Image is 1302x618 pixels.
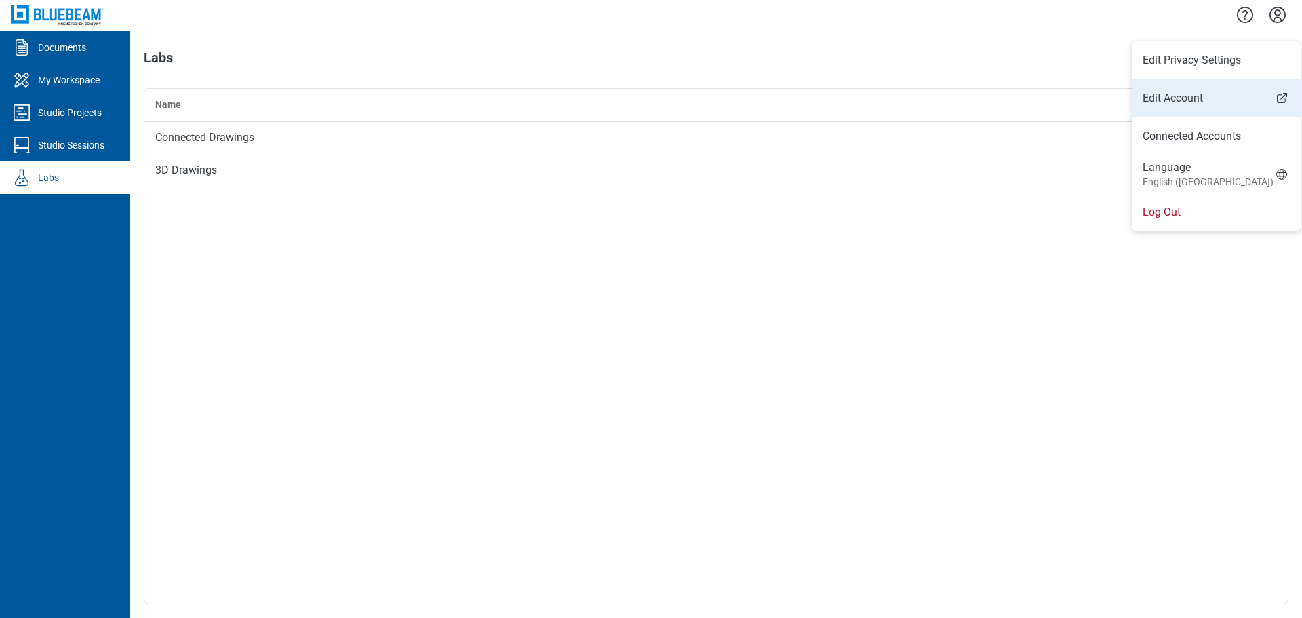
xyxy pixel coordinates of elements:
[155,98,1277,111] div: Name
[38,171,59,185] div: Labs
[144,121,1288,154] td: Connected Drawings
[1143,128,1290,144] a: Connected Accounts
[11,5,103,25] img: Bluebeam, Inc.
[1132,90,1301,107] a: Edit Account
[11,69,33,91] svg: My Workspace
[11,102,33,123] svg: Studio Projects
[11,37,33,58] svg: Documents
[1143,175,1274,189] small: English ([GEOGRAPHIC_DATA])
[1132,41,1301,231] ul: Menu
[1267,3,1288,26] button: Settings
[144,154,1288,187] td: 3D Drawings
[38,41,86,54] div: Documents
[1132,193,1301,231] li: Log Out
[144,50,173,72] h1: Labs
[38,138,104,152] div: Studio Sessions
[11,134,33,156] svg: Studio Sessions
[1132,41,1301,79] li: Edit Privacy Settings
[144,89,1288,187] table: Labs projects table
[38,106,102,119] div: Studio Projects
[38,73,100,87] div: My Workspace
[1143,160,1274,189] div: Language
[11,167,33,189] svg: Labs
